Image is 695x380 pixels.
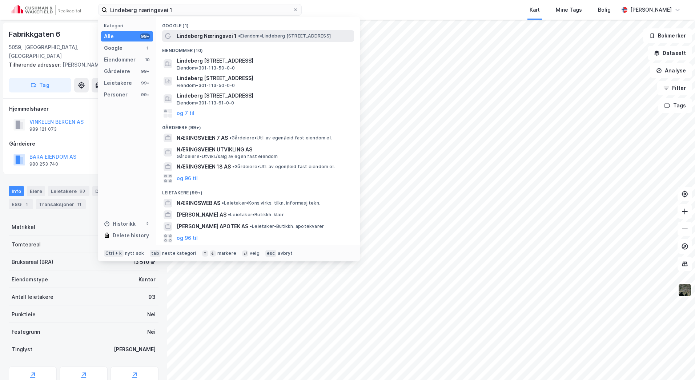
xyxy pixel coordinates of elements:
div: 989 121 073 [29,126,57,132]
span: [PERSON_NAME] APOTEK AS [177,222,248,231]
div: Gårdeiere [9,139,158,148]
div: Eiere [27,186,45,196]
div: Tomteareal [12,240,41,249]
div: 2 [144,221,150,227]
span: NÆRINGSVEIEN 18 AS [177,162,231,171]
img: 9k= [678,283,692,297]
div: Bolig [598,5,611,14]
div: 1 [23,201,30,208]
button: og 96 til [177,174,198,183]
img: cushman-wakefield-realkapital-logo.202ea83816669bd177139c58696a8fa1.svg [12,5,81,15]
div: tab [150,250,161,257]
div: Eiendommer [104,55,136,64]
button: Filter [657,81,692,95]
div: Gårdeiere (99+) [156,119,360,132]
div: Hjemmelshaver [9,104,158,113]
span: Lindeberg [STREET_ADDRESS] [177,74,351,83]
div: Google [104,44,122,52]
button: Tag [9,78,71,92]
button: Datasett [648,46,692,60]
iframe: Chat Widget [659,345,695,380]
div: Nei [147,328,156,336]
div: Kart [530,5,540,14]
span: Lindeberg [STREET_ADDRESS] [177,91,351,100]
div: [PERSON_NAME] [114,345,156,354]
div: Eiendomstype [12,275,48,284]
div: Fabrikkgaten 6 [9,28,62,40]
div: [PERSON_NAME] Vei 4 [9,60,153,69]
span: NÆRINGSVEIEN UTVIKLING AS [177,145,351,154]
span: • [232,164,234,169]
button: Tags [658,98,692,113]
div: 5059, [GEOGRAPHIC_DATA], [GEOGRAPHIC_DATA] [9,43,102,60]
span: • [229,135,232,140]
div: 93 [78,187,87,195]
span: Lindeberg [STREET_ADDRESS] [177,56,351,65]
div: 99+ [140,33,150,39]
div: Kontrollprogram for chat [659,345,695,380]
div: Ctrl + k [104,250,124,257]
div: Historikk [104,219,136,228]
span: Gårdeiere • Utvikl./salg av egen fast eiendom [177,154,278,159]
span: Leietaker • Kons.virks. tilkn. informasj.tekn. [222,200,320,206]
div: Kategori [104,23,153,28]
div: Mine Tags [556,5,582,14]
div: velg [250,250,260,256]
div: 1 [144,45,150,51]
div: markere [217,250,236,256]
button: og 96 til [177,234,198,242]
span: Gårdeiere • Utl. av egen/leid fast eiendom el. [232,164,335,170]
div: Nei [147,310,156,319]
button: Bokmerker [643,28,692,43]
span: • [238,33,240,39]
div: Antall leietakere [12,293,53,301]
span: • [228,212,230,217]
div: 980 253 740 [29,161,58,167]
div: Eiendommer (10) [156,42,360,55]
div: Bruksareal (BRA) [12,258,53,266]
span: Eiendom • 301-113-50-0-0 [177,83,235,88]
div: Matrikkel [12,223,35,231]
div: avbryt [278,250,293,256]
div: esc [265,250,277,257]
div: Delete history [113,231,149,240]
span: NÆRINGSWEB AS [177,199,220,207]
div: 99+ [140,80,150,86]
div: 13 510 ㎡ [133,258,156,266]
div: Datasett [92,186,128,196]
div: nytt søk [125,250,144,256]
div: Tinglyst [12,345,32,354]
div: Transaksjoner [36,199,86,209]
div: Leietakere (99+) [156,184,360,197]
div: Alle [104,32,114,41]
span: NÆRINGSVEIEN 7 AS [177,134,228,142]
div: Personer (99+) [156,244,360,257]
div: Info [9,186,24,196]
button: Analyse [650,63,692,78]
div: neste kategori [162,250,196,256]
span: • [222,200,224,206]
div: 10 [144,57,150,63]
span: Leietaker • Butikkh. klær [228,212,284,218]
span: • [250,223,252,229]
div: Kontor [138,275,156,284]
div: Gårdeiere [104,67,130,76]
div: Personer [104,90,128,99]
div: Leietakere [104,79,132,87]
div: Festegrunn [12,328,40,336]
div: Google (1) [156,17,360,30]
span: [PERSON_NAME] AS [177,210,226,219]
div: 93 [148,293,156,301]
span: Tilhørende adresser: [9,62,63,68]
span: Leietaker • Butikkh. apotekvarer [250,223,324,229]
div: 11 [76,201,83,208]
div: ESG [9,199,33,209]
span: Gårdeiere • Utl. av egen/leid fast eiendom el. [229,135,332,141]
span: Eiendom • Lindeberg [STREET_ADDRESS] [238,33,331,39]
div: Leietakere [48,186,89,196]
button: og 7 til [177,109,194,118]
span: Eiendom • 301-113-61-0-0 [177,100,234,106]
span: Eiendom • 301-113-50-0-0 [177,65,235,71]
input: Søk på adresse, matrikkel, gårdeiere, leietakere eller personer [107,4,293,15]
div: Punktleie [12,310,36,319]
